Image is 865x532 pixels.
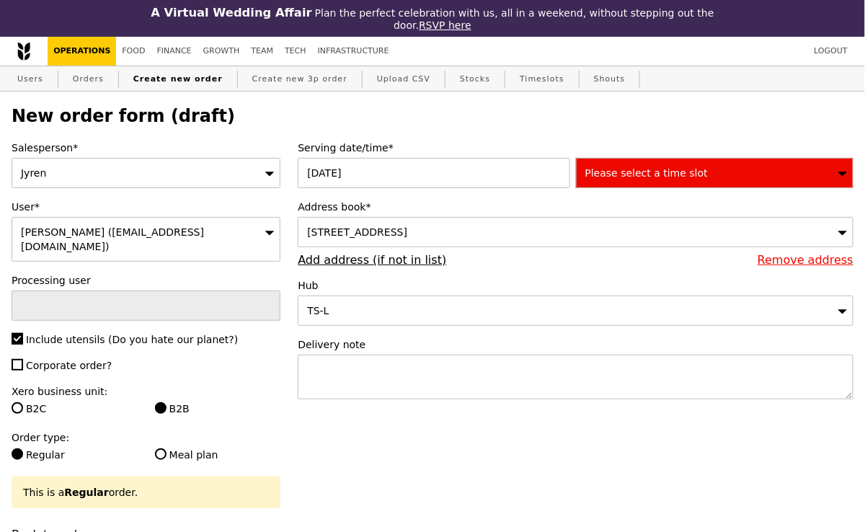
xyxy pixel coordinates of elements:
[12,273,280,288] label: Processing user
[155,448,167,460] input: Meal plan
[12,402,23,414] input: B2C
[12,448,138,462] label: Regular
[12,106,853,126] h2: New order form (draft)
[371,66,436,92] a: Upload CSV
[64,487,108,498] b: Regular
[23,485,269,500] div: This is a order.
[12,359,23,371] input: Corporate order?
[17,42,30,61] img: Grain logo
[21,226,204,252] span: [PERSON_NAME] ([EMAIL_ADDRESS][DOMAIN_NAME])
[12,200,280,214] label: User*
[144,6,721,31] div: Plan the perfect celebration with us, all in a weekend, without stepping out the door.
[151,37,198,66] a: Finance
[128,66,229,92] a: Create new order
[247,66,353,92] a: Create new 3p order
[155,402,167,414] input: B2B
[514,66,569,92] a: Timeslots
[588,66,631,92] a: Shouts
[279,37,312,66] a: Tech
[298,337,853,352] label: Delivery note
[151,6,311,19] h3: A Virtual Wedding Affair
[758,253,853,267] a: Remove address
[21,167,46,179] span: Jyren
[12,430,280,445] label: Order type:
[12,448,23,460] input: Regular
[48,37,116,66] a: Operations
[12,66,49,92] a: Users
[155,448,281,462] label: Meal plan
[116,37,151,66] a: Food
[454,66,496,92] a: Stocks
[307,226,407,238] span: [STREET_ADDRESS]
[419,19,471,31] a: RSVP here
[298,200,853,214] label: Address book*
[312,37,395,66] a: Infrastructure
[12,384,280,399] label: Xero business unit:
[67,66,110,92] a: Orders
[26,360,112,371] span: Corporate order?
[298,278,853,293] label: Hub
[298,141,853,155] label: Serving date/time*
[12,333,23,345] input: Include utensils (Do you hate our planet?)
[12,402,138,416] label: B2C
[155,402,281,416] label: B2B
[198,37,246,66] a: Growth
[26,334,238,345] span: Include utensils (Do you hate our planet?)
[809,37,853,66] a: Logout
[12,141,280,155] label: Salesperson*
[298,158,569,188] input: Serving date
[298,253,446,267] a: Add address (if not in list)
[245,37,279,66] a: Team
[585,167,708,179] span: Please select a time slot
[307,305,329,316] span: TS-L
